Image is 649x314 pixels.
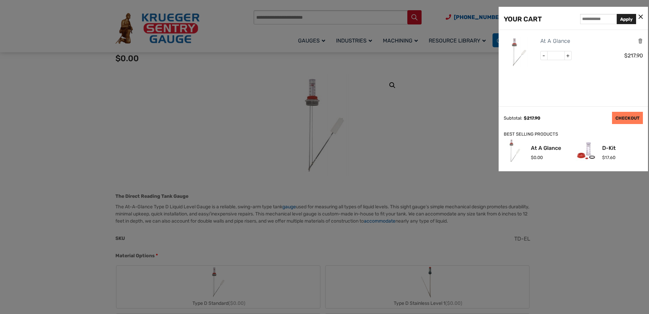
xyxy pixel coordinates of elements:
[531,155,543,160] span: 0.00
[617,14,636,24] button: Apply
[624,52,643,59] span: 217.90
[602,155,605,160] span: $
[531,155,534,160] span: $
[575,140,597,162] img: D-Kit
[504,131,643,138] div: BEST SELLING PRODUCTS
[524,116,527,121] span: $
[624,52,628,59] span: $
[524,116,540,121] span: 217.90
[504,140,526,162] img: At A Glance
[504,37,534,67] img: At A Glance
[531,145,561,151] a: At A Glance
[541,51,548,60] span: -
[602,145,616,151] a: D-Kit
[504,116,522,121] div: Subtotal:
[540,37,570,46] a: At A Glance
[602,155,615,160] span: 17.60
[504,14,542,24] div: YOUR CART
[564,51,571,60] span: +
[612,112,643,124] a: CHECKOUT
[638,38,643,44] a: Remove this item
